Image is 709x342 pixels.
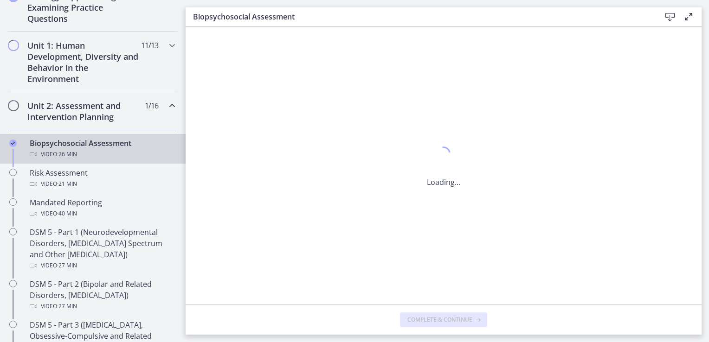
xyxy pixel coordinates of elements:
[30,208,174,219] div: Video
[27,40,141,84] h2: Unit 1: Human Development, Diversity and Behavior in the Environment
[57,260,77,271] span: · 27 min
[30,138,174,160] div: Biopsychosocial Assessment
[9,139,17,147] i: Completed
[57,301,77,312] span: · 27 min
[193,11,646,22] h3: Biopsychosocial Assessment
[30,149,174,160] div: Video
[30,227,174,271] div: DSM 5 - Part 1 (Neurodevelopmental Disorders, [MEDICAL_DATA] Spectrum and Other [MEDICAL_DATA])
[30,197,174,219] div: Mandated Reporting
[141,40,158,51] span: 11 / 13
[57,208,77,219] span: · 40 min
[30,301,174,312] div: Video
[145,100,158,111] span: 1 / 16
[57,149,77,160] span: · 26 min
[407,316,472,323] span: Complete & continue
[427,177,460,188] p: Loading...
[57,178,77,190] span: · 21 min
[27,100,141,122] h2: Unit 2: Assessment and Intervention Planning
[30,260,174,271] div: Video
[30,167,174,190] div: Risk Assessment
[30,279,174,312] div: DSM 5 - Part 2 (Bipolar and Related Disorders, [MEDICAL_DATA])
[400,312,487,327] button: Complete & continue
[30,178,174,190] div: Video
[427,144,460,165] div: 1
